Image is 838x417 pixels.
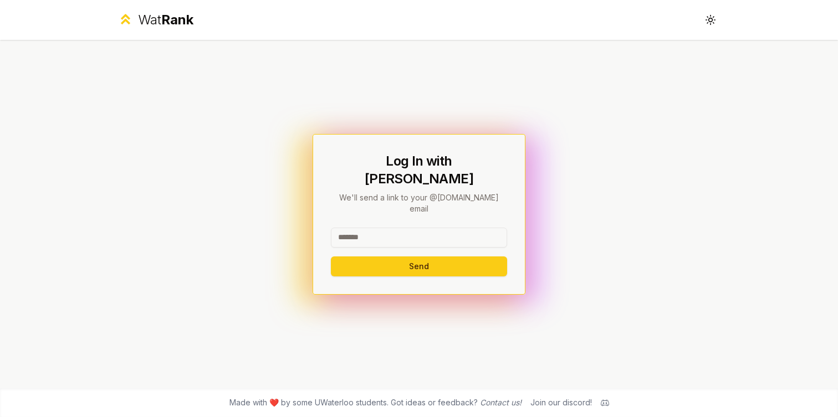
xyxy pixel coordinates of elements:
[138,11,193,29] div: Wat
[229,397,522,408] span: Made with ❤️ by some UWaterloo students. Got ideas or feedback?
[480,398,522,407] a: Contact us!
[331,256,507,276] button: Send
[530,397,592,408] div: Join our discord!
[331,152,507,188] h1: Log In with [PERSON_NAME]
[161,12,193,28] span: Rank
[117,11,193,29] a: WatRank
[331,192,507,214] p: We'll send a link to your @[DOMAIN_NAME] email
